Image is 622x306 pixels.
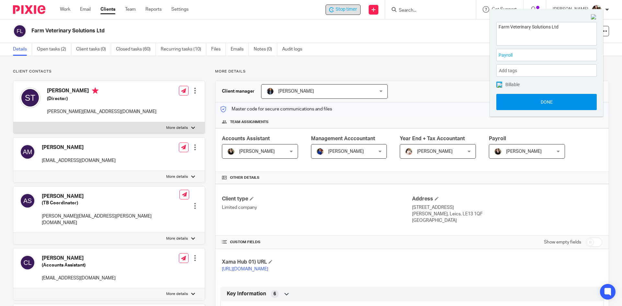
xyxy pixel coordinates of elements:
[273,291,276,297] span: 6
[47,108,156,115] p: [PERSON_NAME][EMAIL_ADDRESS][DOMAIN_NAME]
[13,24,27,38] img: svg%3E
[171,6,189,13] a: Settings
[278,89,314,94] span: [PERSON_NAME]
[145,6,162,13] a: Reports
[497,22,596,43] textarea: Farm Veterinary Solutions Ltd
[222,196,412,202] h4: Client type
[400,136,465,141] span: Year End + Tax Accountant
[227,148,235,155] img: Helen%20Campbell.jpeg
[166,236,188,241] p: More details
[42,200,179,206] h5: (TB Coordinator)
[239,149,275,154] span: [PERSON_NAME]
[13,69,205,74] p: Client contacts
[42,157,116,164] p: [EMAIL_ADDRESS][DOMAIN_NAME]
[505,82,520,87] span: Billable
[222,267,268,271] a: [URL][DOMAIN_NAME]
[13,43,32,56] a: Details
[47,96,156,102] h5: (Director)
[42,255,116,262] h4: [PERSON_NAME]
[499,52,580,59] span: Payroll
[220,106,332,112] p: Master code for secure communications and files
[215,69,609,74] p: More details
[47,87,156,96] h4: [PERSON_NAME]
[100,6,115,13] a: Clients
[166,125,188,130] p: More details
[222,259,412,266] h4: Xama Hub 01) URL
[222,240,412,245] h4: CUSTOM FIELDS
[20,193,35,209] img: svg%3E
[412,211,602,217] p: [PERSON_NAME], Leics, LE13 1QF
[412,196,602,202] h4: Address
[398,8,456,14] input: Search
[494,148,502,155] img: Helen%20Campbell.jpeg
[336,6,357,13] span: Stop timer
[266,87,274,95] img: martin-hickman.jpg
[489,136,506,141] span: Payroll
[496,94,597,110] button: Done
[222,204,412,211] p: Limited company
[553,6,588,13] p: [PERSON_NAME]
[211,43,226,56] a: Files
[60,6,70,13] a: Work
[544,239,581,245] label: Show empty fields
[311,136,375,141] span: Management Acccountant
[20,144,35,160] img: svg%3E
[316,148,324,155] img: Nicole.jpeg
[222,136,270,141] span: Accounts Assistant
[492,7,517,12] span: Get Support
[42,262,116,268] h5: (Accounts Assistant)
[227,290,266,297] span: Key Information
[161,43,206,56] a: Recurring tasks (10)
[254,43,277,56] a: Notes (0)
[230,119,269,125] span: Team assignments
[42,193,179,200] h4: [PERSON_NAME]
[125,6,136,13] a: Team
[42,213,179,226] p: [PERSON_NAME][EMAIL_ADDRESS][PERSON_NAME][DOMAIN_NAME]
[230,175,259,180] span: Other details
[42,275,116,281] p: [EMAIL_ADDRESS][DOMAIN_NAME]
[592,5,602,15] img: MaxAcc_Sep21_ElliDeanPhoto_030.jpg
[222,88,255,95] h3: Client manager
[80,6,91,13] a: Email
[20,87,40,108] img: svg%3E
[417,149,453,154] span: [PERSON_NAME]
[231,43,249,56] a: Emails
[499,66,520,76] span: Add tags
[405,148,413,155] img: Kayleigh%20Henson.jpeg
[20,255,35,270] img: svg%3E
[76,43,111,56] a: Client tasks (0)
[116,43,156,56] a: Closed tasks (60)
[31,28,423,34] h2: Farm Veterinary Solutions Ltd
[42,144,116,151] h4: [PERSON_NAME]
[506,149,542,154] span: [PERSON_NAME]
[326,5,361,15] div: Farm Veterinary Solutions Ltd
[328,149,364,154] span: [PERSON_NAME]
[591,14,597,20] img: Close
[92,87,98,94] i: Primary
[166,174,188,179] p: More details
[412,217,602,224] p: [GEOGRAPHIC_DATA]
[412,204,602,211] p: [STREET_ADDRESS]
[282,43,307,56] a: Audit logs
[37,43,71,56] a: Open tasks (2)
[166,291,188,297] p: More details
[13,5,45,14] img: Pixie
[497,83,502,88] img: checked.png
